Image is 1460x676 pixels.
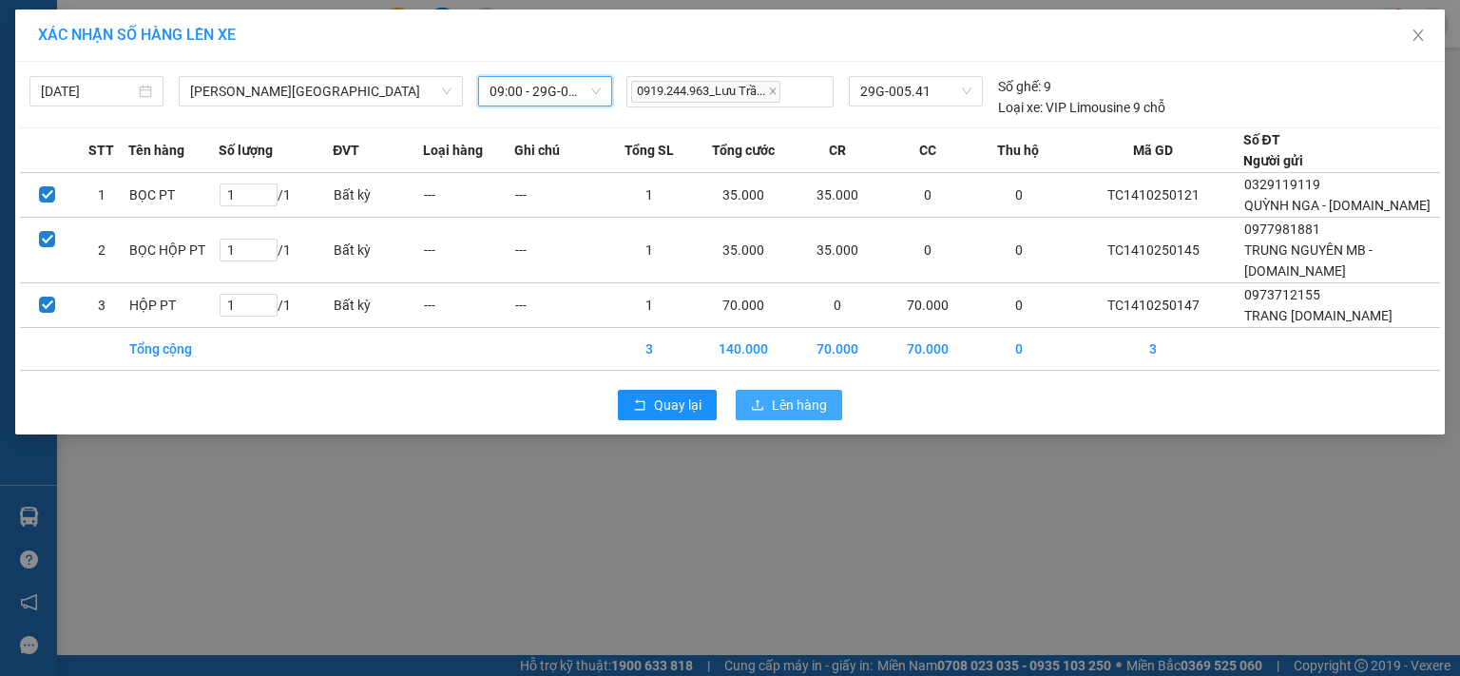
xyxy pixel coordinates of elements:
span: 09:00 - 29G-005.41 [490,77,601,106]
td: Tổng cộng [128,328,219,371]
img: logo.jpg [24,24,166,119]
td: 0 [883,173,973,218]
b: GỬI : VP [GEOGRAPHIC_DATA] [24,129,282,193]
div: 9 [998,76,1051,97]
span: 0977981881 [1244,222,1320,237]
td: 0 [973,218,1064,283]
td: 1 [605,218,695,283]
span: XÁC NHẬN SỐ HÀNG LÊN XE [38,26,236,44]
td: Bất kỳ [333,218,423,283]
td: --- [514,283,605,328]
td: / 1 [219,173,333,218]
td: 70.000 [883,328,973,371]
td: TC1410250145 [1064,218,1242,283]
td: --- [423,283,513,328]
td: 0 [883,218,973,283]
span: Loại xe: [998,97,1043,118]
span: Số lượng [219,140,273,161]
td: 0 [973,283,1064,328]
td: / 1 [219,283,333,328]
span: TRUNG NGUYÊN MB - [DOMAIN_NAME] [1244,242,1373,279]
td: 70.000 [883,283,973,328]
td: 0 [793,283,883,328]
td: 1 [74,173,128,218]
td: TC1410250147 [1064,283,1242,328]
td: 1 [605,173,695,218]
button: uploadLên hàng [736,390,842,420]
button: Close [1392,10,1445,63]
td: BỌC PT [128,173,219,218]
div: VIP Limousine 9 chỗ [998,97,1165,118]
td: 35.000 [793,173,883,218]
td: 3 [74,283,128,328]
span: Thu hộ [997,140,1039,161]
span: CR [829,140,846,161]
td: --- [514,218,605,283]
td: --- [423,173,513,218]
td: 2 [74,218,128,283]
span: Lên hàng [772,395,827,415]
span: upload [751,398,764,414]
span: Mã GD [1133,140,1173,161]
span: Tuyên Quang - Thái Nguyên [190,77,451,106]
td: / 1 [219,218,333,283]
span: down [441,86,452,97]
span: Tổng SL [624,140,674,161]
span: Quay lại [654,395,701,415]
td: 0 [973,328,1064,371]
span: close [768,87,778,96]
span: Loại hàng [423,140,483,161]
td: BỌC HỘP PT [128,218,219,283]
span: QUỲNH NGA - [DOMAIN_NAME] [1244,198,1431,213]
span: Số ghế: [998,76,1041,97]
td: HỘP PT [128,283,219,328]
li: 271 - [PERSON_NAME] - [GEOGRAPHIC_DATA] - [GEOGRAPHIC_DATA] [178,47,795,70]
input: 14/10/2025 [41,81,135,102]
td: Bất kỳ [333,283,423,328]
td: 70.000 [793,328,883,371]
td: 35.000 [695,218,793,283]
td: 140.000 [695,328,793,371]
td: Bất kỳ [333,173,423,218]
span: 0973712155 [1244,287,1320,302]
td: 1 [605,283,695,328]
td: 0 [973,173,1064,218]
span: 0919.244.963_Lưu Trầ... [631,81,780,103]
span: close [1411,28,1426,43]
span: 0329119119 [1244,177,1320,192]
td: --- [423,218,513,283]
span: rollback [633,398,646,414]
button: rollbackQuay lại [618,390,717,420]
span: Ghi chú [514,140,560,161]
span: TRANG [DOMAIN_NAME] [1244,308,1393,323]
span: CC [919,140,936,161]
td: 3 [605,328,695,371]
td: TC1410250121 [1064,173,1242,218]
td: 35.000 [695,173,793,218]
span: STT [88,140,114,161]
span: Tên hàng [128,140,184,161]
span: Tổng cước [712,140,775,161]
div: Số ĐT Người gửi [1243,129,1303,171]
td: 70.000 [695,283,793,328]
td: 3 [1064,328,1242,371]
td: 35.000 [793,218,883,283]
span: ĐVT [333,140,359,161]
td: --- [514,173,605,218]
span: 29G-005.41 [860,77,970,106]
